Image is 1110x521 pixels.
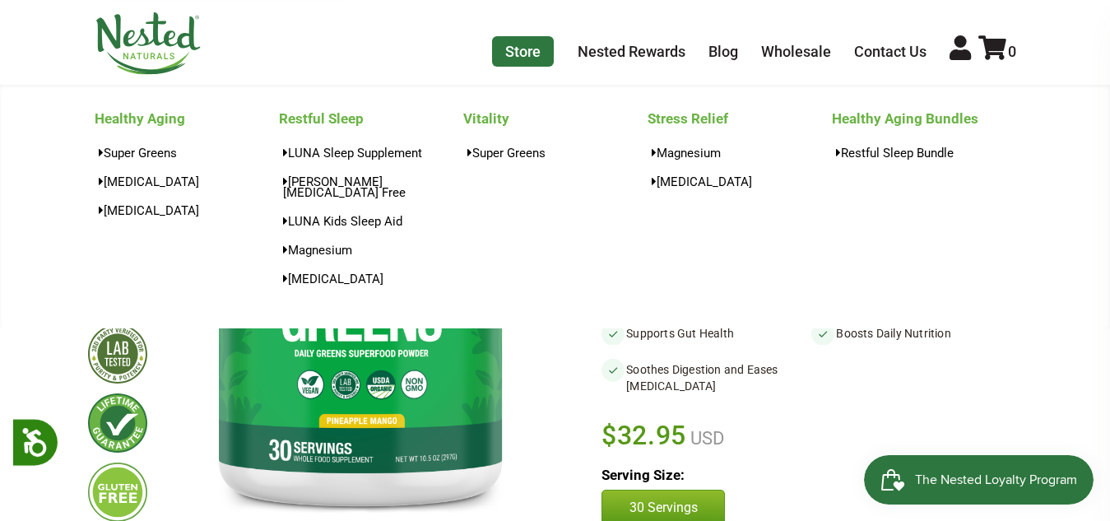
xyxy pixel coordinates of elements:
[648,105,832,132] a: Stress Relief
[708,43,738,60] a: Blog
[648,141,832,165] a: Magnesium
[463,141,648,165] a: Super Greens
[95,141,279,165] a: Super Greens
[95,105,279,132] a: Healthy Aging
[832,105,1016,132] a: Healthy Aging Bundles
[601,467,685,483] b: Serving Size:
[686,428,724,449] span: USD
[811,322,1021,345] li: Boosts Daily Nutrition
[463,105,648,132] a: Vitality
[279,267,463,291] a: [MEDICAL_DATA]
[578,43,685,60] a: Nested Rewards
[279,209,463,233] a: LUNA Kids Sleep Aid
[95,12,202,75] img: Nested Naturals
[864,455,1094,505] iframe: Button to open loyalty program pop-up
[279,170,463,204] a: [PERSON_NAME][MEDICAL_DATA] Free
[95,170,279,193] a: [MEDICAL_DATA]
[88,393,147,453] img: lifetimeguarantee
[1008,43,1016,60] span: 0
[279,105,463,132] a: Restful Sleep
[601,358,811,398] li: Soothes Digestion and Eases [MEDICAL_DATA]
[601,417,686,454] span: $32.95
[619,499,708,517] p: 30 Servings
[854,43,927,60] a: Contact Us
[88,324,147,384] img: thirdpartytested
[648,170,832,193] a: [MEDICAL_DATA]
[279,141,463,165] a: LUNA Sleep Supplement
[761,43,831,60] a: Wholesale
[978,43,1016,60] a: 0
[492,36,554,67] a: Store
[279,238,463,262] a: Magnesium
[832,141,1016,165] a: Restful Sleep Bundle
[601,322,811,345] li: Supports Gut Health
[95,198,279,222] a: [MEDICAL_DATA]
